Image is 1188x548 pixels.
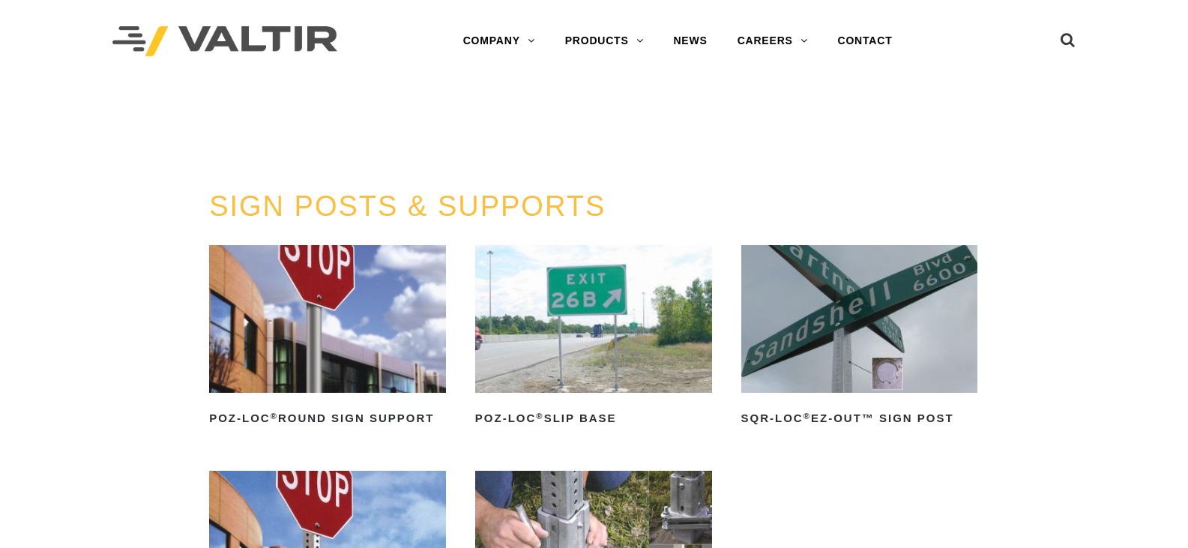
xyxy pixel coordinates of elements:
[658,26,722,56] a: NEWS
[550,26,659,56] a: PRODUCTS
[209,190,606,222] a: SIGN POSTS & SUPPORTS
[741,245,978,430] a: SQR-LOC®EZ-Out™ Sign Post
[209,245,446,430] a: POZ-LOC®Round Sign Support
[112,26,337,57] img: Valtir
[723,26,823,56] a: CAREERS
[741,406,978,430] h2: SQR-LOC EZ-Out™ Sign Post
[448,26,550,56] a: COMPANY
[536,412,543,421] sup: ®
[803,412,811,421] sup: ®
[209,406,446,430] h2: POZ-LOC Round Sign Support
[823,26,908,56] a: CONTACT
[475,245,712,430] a: POZ-LOC®Slip Base
[271,412,278,421] sup: ®
[475,406,712,430] h2: POZ-LOC Slip Base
